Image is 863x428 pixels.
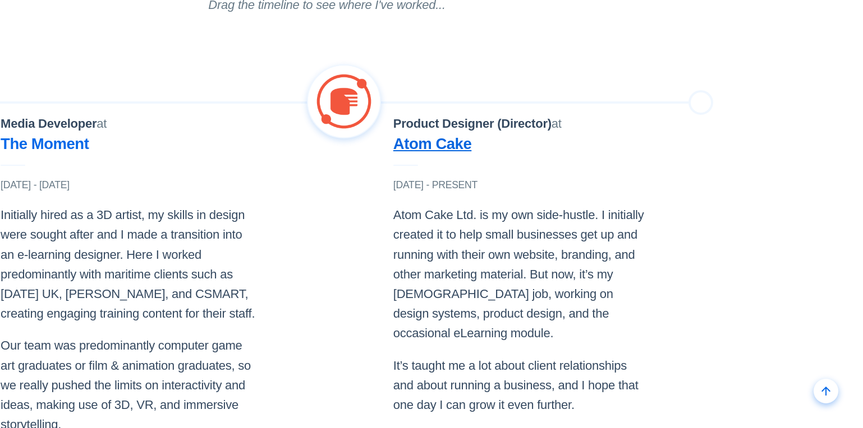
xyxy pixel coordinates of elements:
[814,379,838,403] a: Back to top
[1,114,258,133] p: Media Developer
[307,64,381,138] img: Atom Cake logo
[1,165,258,193] p: [DATE] - [DATE]
[1,135,89,152] a: The Moment
[1,205,258,323] p: Initially hired as a 3D artist, my skills in design were sought after and I made a transition int...
[97,117,107,131] span: at
[552,117,562,131] span: at
[393,356,650,415] p: It’s taught me a lot about client relationships and about running a business, and I hope that one...
[393,165,650,193] p: [DATE] - Present
[393,114,650,133] p: Product Designer (Director)
[393,205,650,343] p: Atom Cake Ltd. is my own side-hustle. I initially created it to help small businesses get up and ...
[393,135,471,152] a: Atom Cake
